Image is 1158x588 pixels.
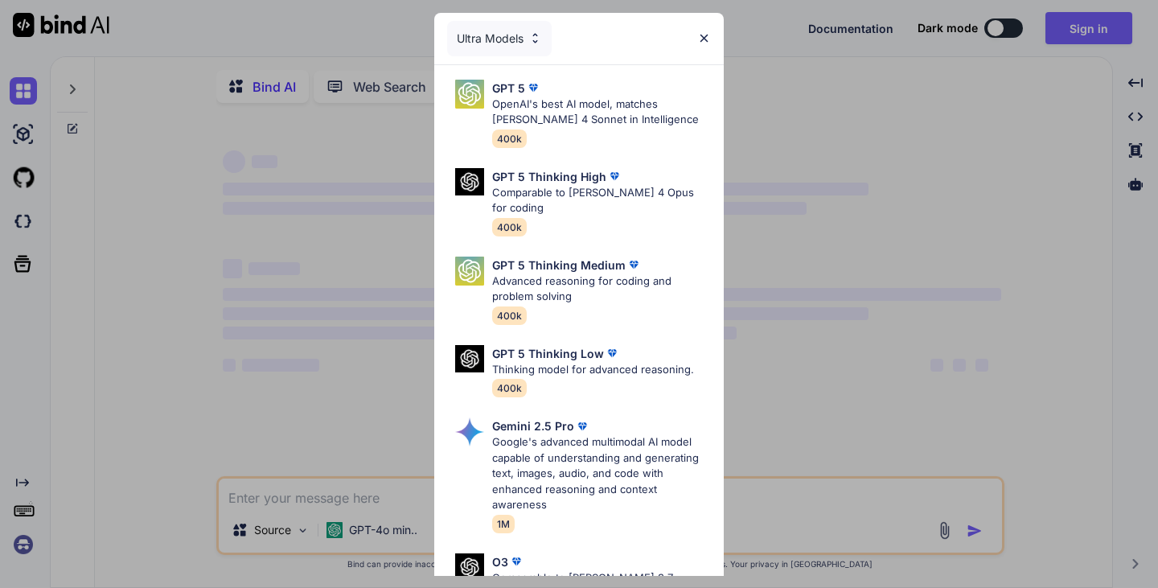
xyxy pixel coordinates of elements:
[604,345,620,361] img: premium
[455,345,484,373] img: Pick Models
[455,417,484,446] img: Pick Models
[492,515,515,533] span: 1M
[626,257,642,273] img: premium
[606,168,622,184] img: premium
[697,31,711,45] img: close
[455,553,484,582] img: Pick Models
[528,31,542,45] img: Pick Models
[492,218,527,236] span: 400k
[492,417,574,434] p: Gemini 2.5 Pro
[508,553,524,569] img: premium
[492,185,711,216] p: Comparable to [PERSON_NAME] 4 Opus for coding
[492,257,626,273] p: GPT 5 Thinking Medium
[455,257,484,286] img: Pick Models
[492,130,527,148] span: 400k
[455,168,484,196] img: Pick Models
[492,434,711,513] p: Google's advanced multimodal AI model capable of understanding and generating text, images, audio...
[455,80,484,109] img: Pick Models
[492,80,525,97] p: GPT 5
[447,21,552,56] div: Ultra Models
[492,97,711,128] p: OpenAI's best AI model, matches [PERSON_NAME] 4 Sonnet in Intelligence
[492,306,527,325] span: 400k
[492,379,527,397] span: 400k
[574,418,590,434] img: premium
[492,273,711,305] p: Advanced reasoning for coding and problem solving
[492,362,694,378] p: Thinking model for advanced reasoning.
[492,345,604,362] p: GPT 5 Thinking Low
[525,80,541,96] img: premium
[492,168,606,185] p: GPT 5 Thinking High
[492,553,508,570] p: O3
